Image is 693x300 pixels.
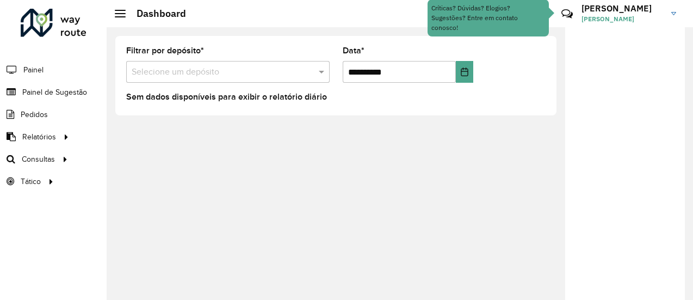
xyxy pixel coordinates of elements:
a: Contato Rápido [555,2,579,26]
label: Sem dados disponíveis para exibir o relatório diário [126,90,327,103]
h2: Dashboard [126,8,186,20]
span: Consultas [22,154,55,165]
h3: [PERSON_NAME] [581,3,663,14]
button: Choose Date [456,61,473,83]
span: Pedidos [21,109,48,120]
label: Data [343,44,364,57]
span: Tático [21,176,41,187]
label: Filtrar por depósito [126,44,204,57]
span: Painel de Sugestão [22,87,87,98]
span: [PERSON_NAME] [581,14,663,24]
span: Relatórios [22,131,56,143]
span: Painel [23,64,44,76]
